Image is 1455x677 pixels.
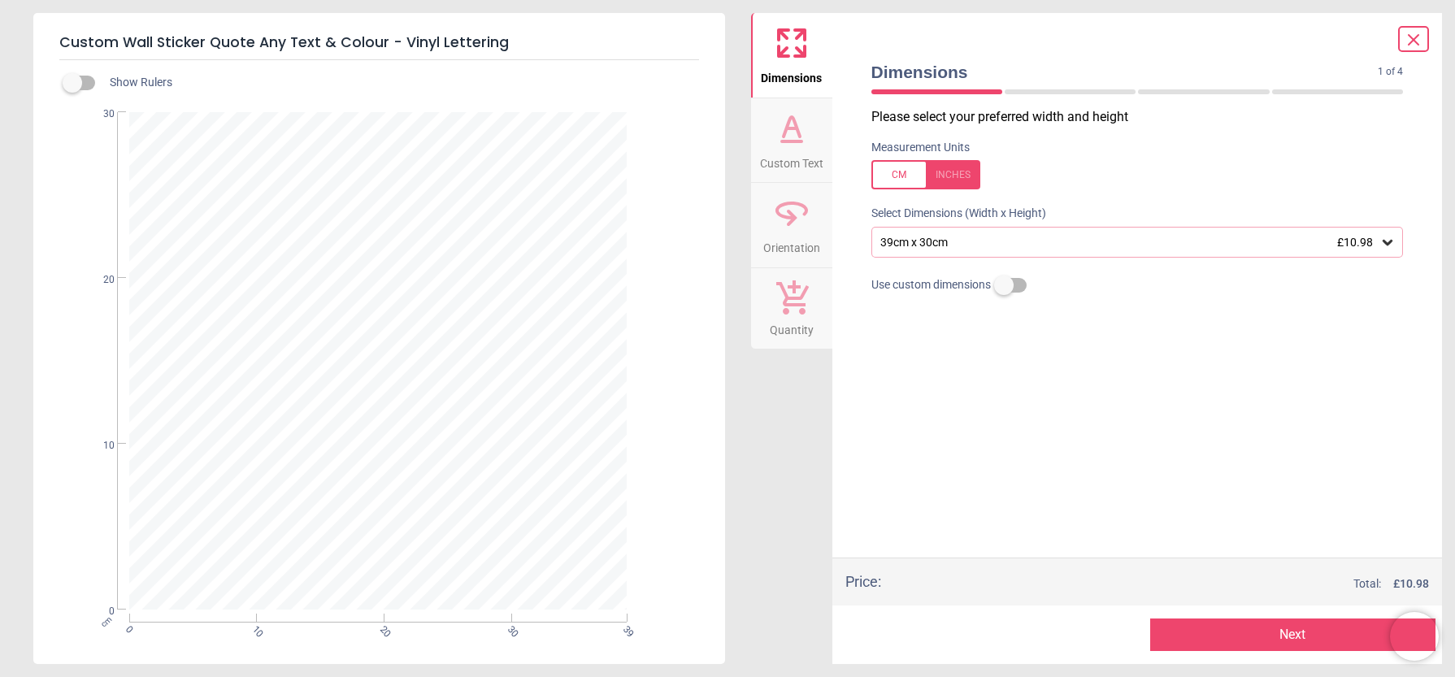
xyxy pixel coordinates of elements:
[84,107,115,121] span: 30
[1337,236,1373,249] span: £10.98
[761,63,822,87] span: Dimensions
[1390,612,1439,661] iframe: Brevo live chat
[1393,576,1429,592] span: £
[751,98,832,183] button: Custom Text
[879,236,1380,250] div: 39cm x 30cm
[871,108,1417,126] p: Please select your preferred width and height
[1378,65,1403,79] span: 1 of 4
[59,26,699,60] h5: Custom Wall Sticker Quote Any Text & Colour - Vinyl Lettering
[1400,577,1429,590] span: 10.98
[751,268,832,349] button: Quantity
[763,232,820,257] span: Orientation
[760,148,823,172] span: Custom Text
[1150,618,1435,651] button: Next
[858,206,1046,222] label: Select Dimensions (Width x Height)
[751,183,832,267] button: Orientation
[770,315,814,339] span: Quantity
[871,60,1379,84] span: Dimensions
[906,576,1430,592] div: Total:
[72,73,725,93] div: Show Rulers
[751,13,832,98] button: Dimensions
[871,277,991,293] span: Use custom dimensions
[871,140,970,156] label: Measurement Units
[845,571,881,592] div: Price :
